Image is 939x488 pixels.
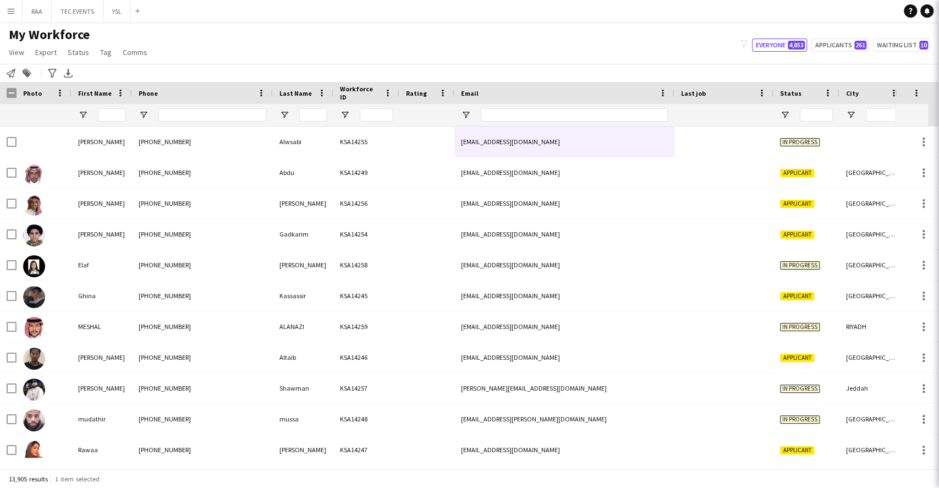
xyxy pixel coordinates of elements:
[333,250,399,280] div: KSA14258
[23,348,45,370] img: Mohammed Altaib
[123,47,147,57] span: Comms
[454,127,674,157] div: [EMAIL_ADDRESS][DOMAIN_NAME]
[333,157,399,188] div: KSA14249
[454,435,674,465] div: [EMAIL_ADDRESS][DOMAIN_NAME]
[839,281,905,311] div: [GEOGRAPHIC_DATA]
[132,342,273,372] div: [PHONE_NUMBER]
[873,39,930,52] button: Waiting list10
[919,41,928,50] span: 10
[23,379,45,401] img: Mohammed Shawman
[23,286,45,308] img: Ghina Kassassir
[158,108,266,122] input: Phone Filter Input
[752,39,807,52] button: Everyone4,853
[23,163,45,185] img: Abdulmajeed Abdu
[333,342,399,372] div: KSA14246
[72,250,132,280] div: Elaf
[72,373,132,403] div: [PERSON_NAME]
[9,47,24,57] span: View
[273,404,333,434] div: mussa
[132,219,273,249] div: [PHONE_NUMBER]
[31,45,61,59] a: Export
[62,67,75,80] app-action-btn: Export XLSX
[78,110,88,120] button: Open Filter Menu
[23,317,45,339] img: MESHAL ALANAZI
[279,110,289,120] button: Open Filter Menu
[68,47,89,57] span: Status
[333,281,399,311] div: KSA14245
[72,188,132,218] div: [PERSON_NAME]
[72,219,132,249] div: [PERSON_NAME]
[273,342,333,372] div: Altaib
[839,435,905,465] div: [GEOGRAPHIC_DATA]
[854,41,866,50] span: 261
[839,219,905,249] div: [GEOGRAPHIC_DATA]
[35,47,57,57] span: Export
[9,26,90,43] span: My Workforce
[23,1,52,22] button: RAA
[72,281,132,311] div: Ghina
[52,1,103,22] button: TEC EVENTS
[132,250,273,280] div: [PHONE_NUMBER]
[811,39,869,52] button: Applicants261
[800,108,833,122] input: Status Filter Input
[72,435,132,465] div: Rawaa
[454,281,674,311] div: [EMAIL_ADDRESS][DOMAIN_NAME]
[103,1,131,22] button: YSL
[63,45,94,59] a: Status
[273,250,333,280] div: [PERSON_NAME]
[780,446,814,454] span: Applicant
[839,404,905,434] div: [GEOGRAPHIC_DATA]
[333,311,399,342] div: KSA14259
[132,188,273,218] div: [PHONE_NUMBER]
[23,440,45,462] img: Rawaa Ali
[72,311,132,342] div: MESHAL
[273,219,333,249] div: Gadkarim
[333,219,399,249] div: KSA14254
[681,89,706,97] span: Last job
[454,188,674,218] div: [EMAIL_ADDRESS][DOMAIN_NAME]
[273,127,333,157] div: Alwsabi
[118,45,152,59] a: Comms
[72,404,132,434] div: mudathir
[55,475,100,483] span: 1 item selected
[839,157,905,188] div: [GEOGRAPHIC_DATA]
[100,47,112,57] span: Tag
[454,311,674,342] div: [EMAIL_ADDRESS][DOMAIN_NAME]
[454,373,674,403] div: [PERSON_NAME][EMAIL_ADDRESS][DOMAIN_NAME]
[780,138,820,146] span: In progress
[340,110,350,120] button: Open Filter Menu
[23,255,45,277] img: Elaf Mohamed
[846,89,859,97] span: City
[780,110,790,120] button: Open Filter Menu
[454,404,674,434] div: [EMAIL_ADDRESS][PERSON_NAME][DOMAIN_NAME]
[98,108,125,122] input: First Name Filter Input
[780,261,820,270] span: In progress
[866,108,899,122] input: City Filter Input
[839,188,905,218] div: [GEOGRAPHIC_DATA]
[839,373,905,403] div: Jeddah
[788,41,805,50] span: 4,853
[132,127,273,157] div: [PHONE_NUMBER]
[340,85,380,101] span: Workforce ID
[454,250,674,280] div: [EMAIL_ADDRESS][DOMAIN_NAME]
[780,354,814,362] span: Applicant
[132,404,273,434] div: [PHONE_NUMBER]
[780,385,820,393] span: In progress
[839,342,905,372] div: [GEOGRAPHIC_DATA] [GEOGRAPHIC_DATA]
[454,157,674,188] div: [EMAIL_ADDRESS][DOMAIN_NAME]
[780,169,814,177] span: Applicant
[20,67,34,80] app-action-btn: Add to tag
[780,231,814,239] span: Applicant
[72,127,132,157] div: [PERSON_NAME]
[78,89,112,97] span: First Name
[279,89,312,97] span: Last Name
[132,157,273,188] div: [PHONE_NUMBER]
[23,224,45,246] img: Ali Gadkarim
[23,409,45,431] img: mudathir mussa
[273,157,333,188] div: Abdu
[4,45,29,59] a: View
[273,311,333,342] div: ALANAZI
[139,110,149,120] button: Open Filter Menu
[333,127,399,157] div: KSA14255
[360,108,393,122] input: Workforce ID Filter Input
